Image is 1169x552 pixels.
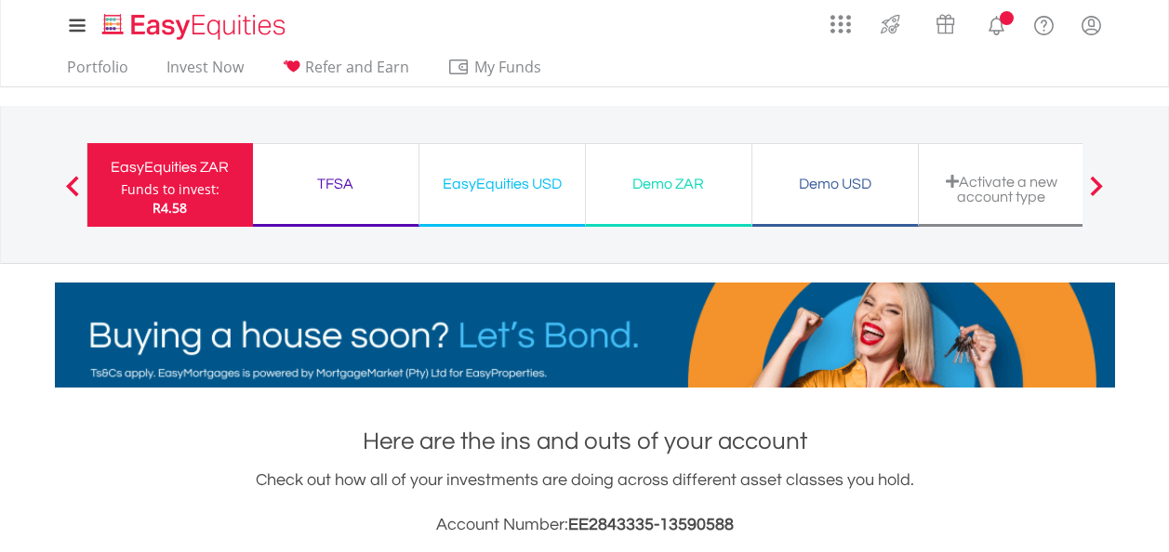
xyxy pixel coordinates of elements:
span: EE2843335-13590588 [568,516,734,533]
a: Refer and Earn [274,58,417,86]
div: TFSA [264,171,407,197]
img: EasyEquities_Logo.png [99,11,293,42]
span: R4.58 [153,199,187,217]
h3: Account Number: [55,512,1115,538]
a: My Profile [1068,5,1115,46]
img: thrive-v2.svg [875,9,906,39]
div: EasyEquities USD [431,171,574,197]
span: Refer and Earn [305,57,409,77]
a: Notifications [973,5,1020,42]
div: Activate a new account type [930,174,1073,204]
a: Invest Now [159,58,251,86]
img: vouchers-v2.svg [930,9,961,39]
span: My Funds [447,55,569,79]
a: Portfolio [60,58,136,86]
a: FAQ's and Support [1020,5,1068,42]
a: Home page [95,5,293,42]
div: Check out how all of your investments are doing across different asset classes you hold. [55,467,1115,538]
a: AppsGrid [818,5,863,34]
h1: Here are the ins and outs of your account [55,425,1115,458]
div: Funds to invest: [121,180,219,199]
div: Demo ZAR [597,171,740,197]
div: EasyEquities ZAR [99,154,242,180]
img: EasyMortage Promotion Banner [55,283,1115,388]
img: grid-menu-icon.svg [830,14,851,34]
div: Demo USD [764,171,907,197]
a: Vouchers [918,5,973,39]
